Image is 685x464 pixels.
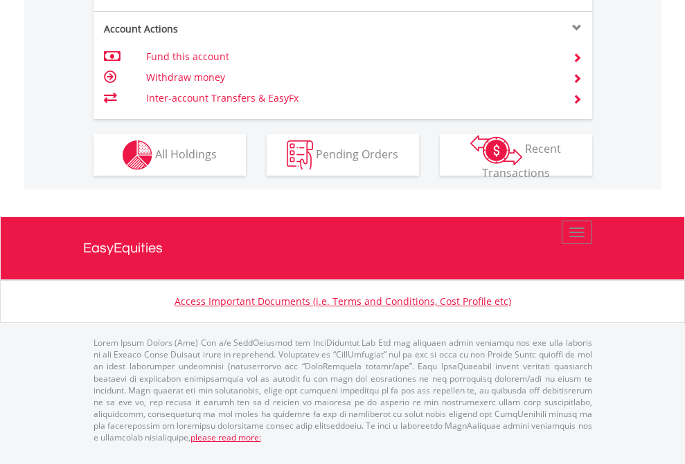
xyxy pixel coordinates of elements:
[146,46,555,67] td: Fund this account
[470,135,522,165] img: transactions-zar-wht.png
[175,295,511,308] a: Access Important Documents (i.e. Terms and Conditions, Cost Profile etc)
[146,88,555,109] td: Inter-account Transfers & EasyFx
[94,337,592,443] p: Lorem Ipsum Dolors (Ame) Con a/e SeddOeiusmod tem InciDiduntut Lab Etd mag aliquaen admin veniamq...
[146,67,555,88] td: Withdraw money
[190,431,261,443] a: please read more:
[94,22,343,36] div: Account Actions
[267,134,419,176] button: Pending Orders
[316,146,398,161] span: Pending Orders
[287,140,313,170] img: pending_instructions-wht.png
[123,140,152,170] img: holdings-wht.png
[94,134,246,176] button: All Holdings
[83,217,603,279] a: EasyEquities
[155,146,217,161] span: All Holdings
[440,134,592,176] button: Recent Transactions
